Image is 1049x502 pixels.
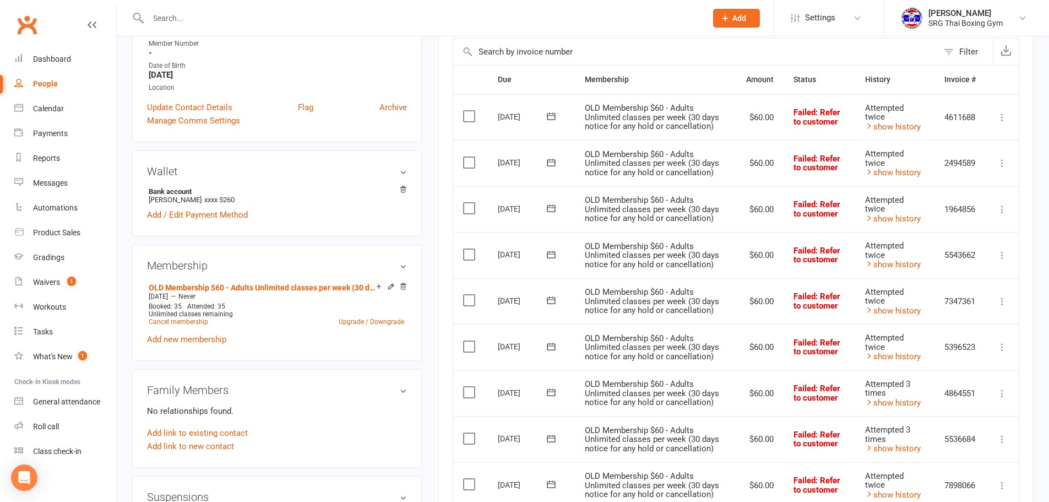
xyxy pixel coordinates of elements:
th: Invoice # [934,66,986,94]
a: Reports [14,146,116,171]
span: Unlimited classes remaining [149,310,233,318]
a: General attendance kiosk mode [14,390,116,414]
input: Search by invoice number [453,39,938,65]
button: Filter [938,39,993,65]
a: Product Sales [14,220,116,245]
a: Add / Edit Payment Method [147,208,248,222]
td: 4864551 [934,370,986,417]
a: show history [865,444,921,454]
a: Update Contact Details [147,101,232,114]
span: Attempted 3 times [865,425,910,444]
a: Cancel membership [149,318,208,326]
span: Attended: 35 [187,303,225,310]
div: SRG Thai Boxing Gym [928,18,1003,28]
h3: Membership [147,260,407,272]
p: No relationships found. [147,404,407,418]
div: Dashboard [33,55,71,63]
strong: [DATE] [149,70,407,80]
span: Failed [793,292,840,311]
span: : Refer to customer [793,476,840,495]
td: 5396523 [934,324,986,370]
td: $60.00 [736,186,784,233]
td: $60.00 [736,232,784,278]
strong: - [149,48,407,58]
a: Workouts [14,295,116,320]
div: People [33,79,58,88]
span: Failed [793,154,840,173]
a: Automations [14,196,116,220]
div: Tasks [33,327,53,336]
a: show history [865,214,921,224]
div: [DATE] [498,200,548,217]
div: Location [149,83,407,93]
a: Dashboard [14,47,116,72]
span: [DATE] [149,293,168,300]
th: Due [488,66,575,94]
div: [DATE] [498,384,548,401]
a: show history [865,168,921,177]
td: 7347361 [934,278,986,325]
span: Settings [805,6,835,30]
span: : Refer to customer [793,154,840,173]
a: Add new membership [147,334,226,344]
a: show history [865,398,921,408]
span: Attempted twice [865,149,904,168]
td: $60.00 [736,140,784,186]
a: Clubworx [13,11,41,39]
div: Payments [33,129,68,138]
h3: Wallet [147,165,407,177]
div: [DATE] [498,476,548,493]
span: Never [178,293,195,300]
td: $60.00 [736,370,784,417]
input: Search... [145,10,699,26]
span: Failed [793,430,840,449]
th: History [855,66,934,94]
div: General attendance [33,397,100,406]
td: 4611688 [934,94,986,141]
span: : Refer to customer [793,338,840,357]
div: Calendar [33,104,64,113]
div: Class check-in [33,447,81,456]
span: Failed [793,107,840,127]
td: $60.00 [736,278,784,325]
div: Date of Birth [149,61,407,71]
span: Attempted twice [865,103,904,122]
span: : Refer to customer [793,107,840,127]
span: OLD Membership $60 - Adults Unlimited classes per week (30 days notice for any hold or cancellation) [585,287,719,315]
a: Flag [298,101,313,114]
td: $60.00 [736,324,784,370]
span: OLD Membership $60 - Adults Unlimited classes per week (30 days notice for any hold or cancellation) [585,241,719,269]
span: : Refer to customer [793,292,840,311]
span: Failed [793,246,840,265]
h3: Family Members [147,384,407,396]
a: Calendar [14,96,116,121]
div: What's New [33,352,73,361]
span: : Refer to customer [793,246,840,265]
td: 1964856 [934,186,986,233]
span: Attempted twice [865,241,904,260]
td: 2494589 [934,140,986,186]
span: OLD Membership $60 - Adults Unlimited classes per week (30 days notice for any hold or cancellation) [585,425,719,454]
a: Archive [379,101,407,114]
td: $60.00 [736,94,784,141]
a: Waivers 1 [14,270,116,295]
a: Tasks [14,320,116,344]
td: $60.00 [736,416,784,462]
span: Add [732,14,746,23]
span: Failed [793,476,840,495]
span: Failed [793,384,840,403]
div: Product Sales [33,228,80,237]
span: 1 [67,277,76,286]
th: Status [784,66,855,94]
span: : Refer to customer [793,384,840,403]
div: [DATE] [498,246,548,263]
div: [DATE] [498,154,548,171]
span: OLD Membership $60 - Adults Unlimited classes per week (30 days notice for any hold or cancellation) [585,379,719,407]
td: 5543662 [934,232,986,278]
div: Roll call [33,422,59,431]
a: show history [865,490,921,500]
span: Booked: 35 [149,303,182,310]
a: Roll call [14,414,116,439]
span: Failed [793,199,840,219]
div: [DATE] [498,338,548,355]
